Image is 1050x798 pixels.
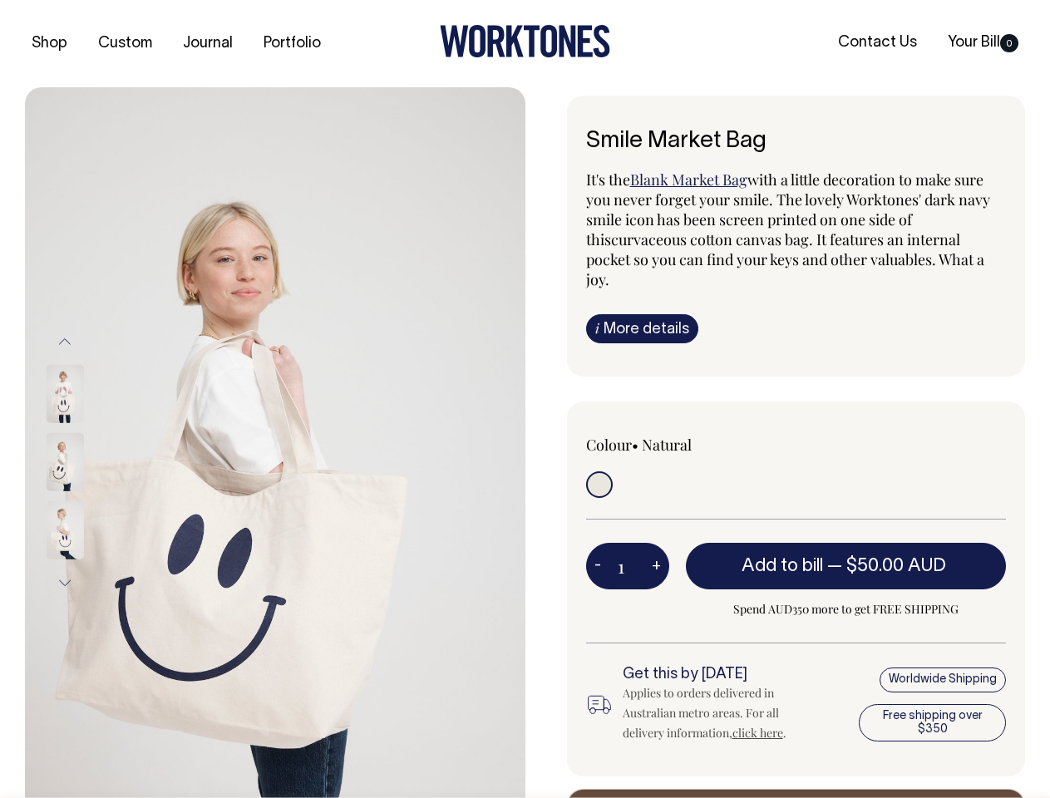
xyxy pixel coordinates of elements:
a: Contact Us [831,29,924,57]
button: + [643,549,669,583]
span: — [827,558,950,574]
a: Shop [25,30,74,57]
h6: Get this by [DATE] [623,667,815,683]
span: • [632,435,638,455]
img: Smile Market Bag [47,501,84,559]
a: Portfolio [257,30,328,57]
span: $50.00 AUD [846,558,946,574]
h6: Smile Market Bag [586,129,1007,155]
span: 0 [1000,34,1018,52]
label: Natural [642,435,692,455]
button: Next [52,564,77,602]
div: Colour [586,435,754,455]
img: Smile Market Bag [47,433,84,491]
div: Applies to orders delivered in Australian metro areas. For all delivery information, . [623,683,815,743]
button: Add to bill —$50.00 AUD [686,543,1007,589]
span: curvaceous cotton canvas bag. It features an internal pocket so you can find your keys and other ... [586,229,984,289]
a: iMore details [586,314,698,343]
span: Add to bill [742,558,823,574]
p: It's the with a little decoration to make sure you never forget your smile. The lovely Worktones'... [586,170,1007,289]
a: click here [732,725,783,741]
a: Journal [176,30,239,57]
img: Smile Market Bag [47,365,84,423]
span: Spend AUD350 more to get FREE SHIPPING [686,599,1007,619]
span: i [595,319,599,337]
a: Blank Market Bag [630,170,747,190]
a: Your Bill0 [941,29,1025,57]
button: - [586,549,609,583]
button: Previous [52,323,77,360]
a: Custom [91,30,159,57]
